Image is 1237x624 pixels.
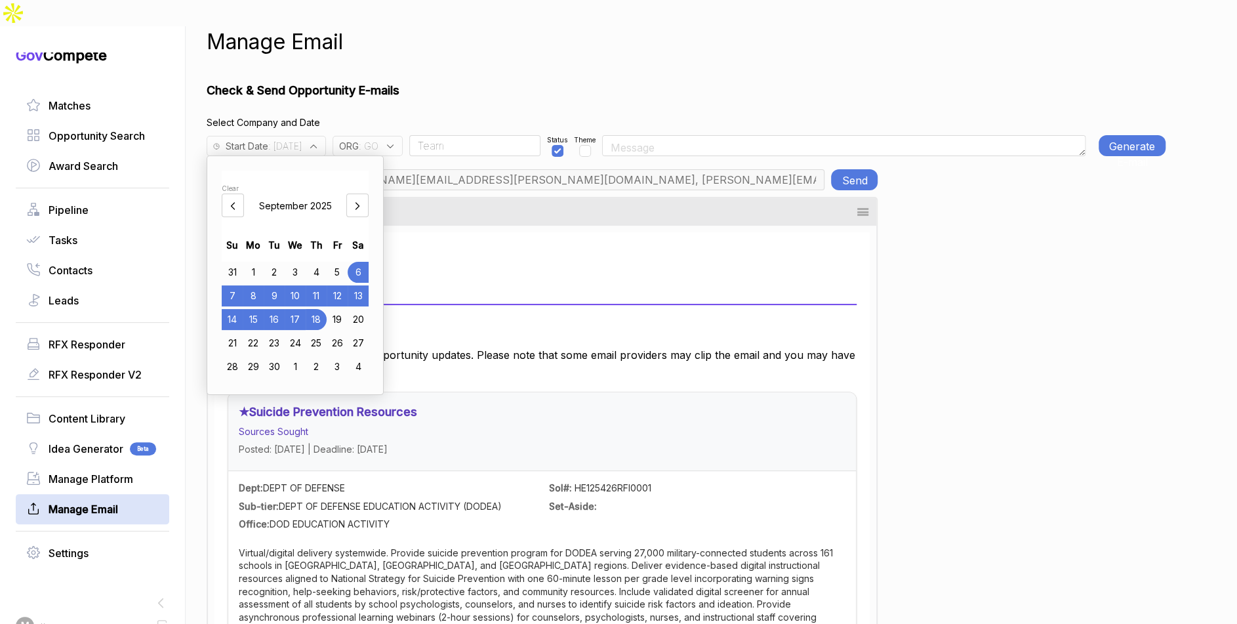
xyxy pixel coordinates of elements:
[317,169,824,190] input: Emails
[574,135,596,145] span: Theme
[306,262,327,283] div: Choose Thursday, September 4th, 2025
[26,441,159,457] a: Idea GeneratorBeta
[49,471,133,487] span: Manage Platform
[222,184,369,194] div: Clear
[243,356,264,377] div: Choose Monday, September 29th, 2025
[243,285,264,306] div: Choose Monday, September 8th, 2025
[268,139,302,153] span: : [DATE]
[348,234,369,255] div: Sa
[239,518,270,530] strong: Office:
[49,411,125,426] span: Content Library
[285,285,306,306] div: Choose Wednesday, September 10th, 2025
[327,234,348,255] div: Fr
[222,285,243,306] div: Choose Sunday, September 7th, 2025
[306,333,327,354] div: Choose Thursday, September 25th, 2025
[547,135,567,145] span: Status
[222,309,243,330] div: Choose Sunday, September 14th, 2025
[207,81,1166,99] h1: Check & Send Opportunity E-mails
[285,309,306,330] div: Choose Wednesday, September 17th, 2025
[348,262,369,283] div: Choose Saturday, September 6th, 2025
[26,158,159,174] a: Award Search
[49,158,118,174] span: Award Search
[306,285,327,306] div: Choose Thursday, September 11th, 2025
[49,501,118,517] span: Manage Email
[264,309,285,330] div: Choose Tuesday, September 16th, 2025
[359,139,378,153] span: : GO
[549,501,597,512] strong: Set-Aside:
[222,333,243,354] div: Choose Sunday, September 21st, 2025
[348,285,369,306] div: Choose Saturday, September 13th, 2025
[264,285,285,306] div: Choose Tuesday, September 9th, 2025
[264,262,285,283] div: Choose Tuesday, September 2nd, 2025
[243,262,264,283] div: Choose Monday, September 1st, 2025
[249,405,417,419] a: Suicide Prevention Resources
[207,115,1166,129] h4: Select Company and Date
[49,545,89,561] span: Settings
[285,356,306,377] div: Choose Wednesday, October 1st, 2025
[306,356,327,377] div: Choose Thursday, October 2nd, 2025
[264,356,285,377] div: Choose Tuesday, September 30th, 2025
[26,202,159,218] a: Pipeline
[26,262,159,278] a: Contacts
[26,232,159,248] a: Tasks
[228,280,857,297] div: Daily Digest - [DATE]
[49,337,125,352] span: RFX Responder
[49,367,142,383] span: RFX Responder V2
[26,337,159,352] a: RFX Responder
[259,199,332,213] span: September 2025
[1099,135,1166,156] button: Generate E-mail
[831,169,878,190] button: Send
[222,234,243,255] div: Su
[26,545,159,561] a: Settings
[226,139,268,153] span: Start Date
[26,411,159,426] a: Content Library
[49,98,91,114] span: Matches
[339,139,359,153] span: ORG
[222,262,369,380] div: month 2025-09
[306,309,327,330] div: Choose Thursday, September 18th, 2025
[327,262,348,283] div: Choose Friday, September 5th, 2025
[348,309,369,330] div: Choose Saturday, September 20th, 2025
[239,426,308,437] span: Sources Sought
[409,135,540,156] input: User FirstName
[16,47,43,64] span: Gov
[49,128,145,144] span: Opportunity Search
[239,403,833,421] h3: ★
[239,500,536,513] div: DEPT OF DEFENSE EDUCATION ACTIVITY (DODEA)
[327,285,348,306] div: Choose Friday, September 12th, 2025
[26,501,159,517] a: Manage Email
[327,309,348,330] div: Choose Friday, September 19th, 2025
[327,356,348,377] div: Choose Friday, October 3rd, 2025
[264,234,285,255] div: Tu
[16,46,169,64] h1: Compete
[348,333,369,354] div: Choose Saturday, September 27th, 2025
[26,293,159,308] a: Leads
[285,234,306,255] div: We
[285,333,306,354] div: Choose Wednesday, September 24th, 2025
[239,482,263,493] strong: Dept:
[285,262,306,283] div: Choose Wednesday, September 3rd, 2025
[228,325,857,341] p: Hi [PERSON_NAME],
[243,309,264,330] div: Choose Monday, September 15th, 2025
[327,333,348,354] div: Choose Friday, September 26th, 2025
[130,442,156,455] span: Beta
[243,333,264,354] div: Choose Monday, September 22nd, 2025
[49,202,89,218] span: Pipeline
[239,442,845,456] div: Posted: [DATE] | Deadline: [DATE]
[239,501,279,512] strong: Sub-tier:
[306,234,327,255] div: Th
[222,262,243,283] div: Choose Sunday, August 31st, 2025
[239,482,536,495] div: DEPT OF DEFENSE
[239,518,536,531] div: DOD EDUCATION ACTIVITY
[26,98,159,114] a: Matches
[243,234,264,255] div: Mo
[26,367,159,383] a: RFX Responder V2
[26,471,159,487] a: Manage Platform
[49,262,92,278] span: Contacts
[549,482,572,493] strong: Sol#:
[222,356,243,377] div: Choose Sunday, September 28th, 2025
[348,356,369,377] div: Choose Saturday, October 4th, 2025
[49,441,123,457] span: Idea Generator
[575,482,651,493] span: HE125426RFI0001
[228,347,857,379] p: Below, please find the latest opportunity updates. Please note that some email providers may clip...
